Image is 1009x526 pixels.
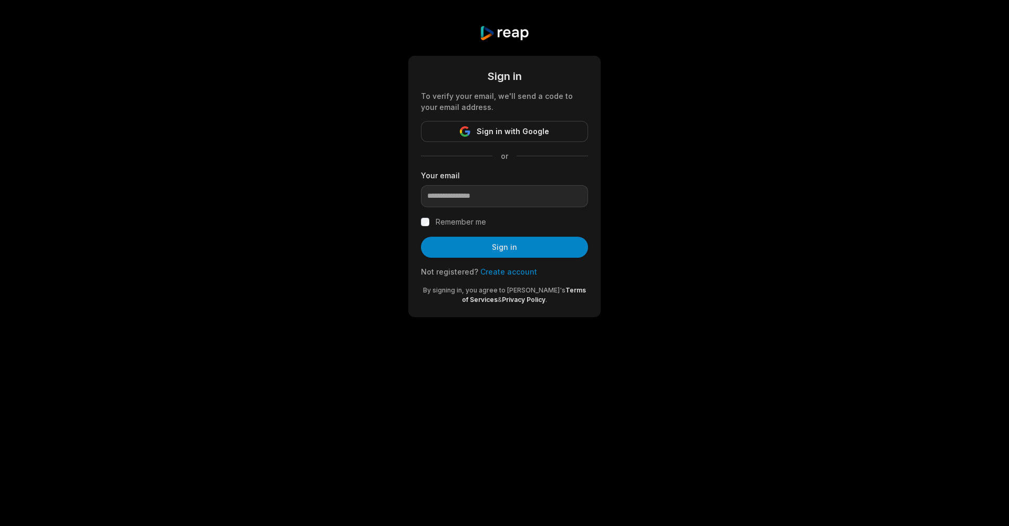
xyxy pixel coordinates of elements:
span: & [498,296,502,304]
div: To verify your email, we'll send a code to your email address. [421,90,588,113]
span: Not registered? [421,267,478,276]
button: Sign in with Google [421,121,588,142]
span: or [492,150,517,161]
span: . [545,296,547,304]
button: Sign in [421,237,588,258]
label: Remember me [436,216,486,228]
a: Create account [480,267,537,276]
span: Sign in with Google [477,125,549,138]
a: Privacy Policy [502,296,545,304]
div: Sign in [421,68,588,84]
a: Terms of Services [462,286,586,304]
label: Your email [421,170,588,181]
span: By signing in, you agree to [PERSON_NAME]'s [423,286,565,294]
